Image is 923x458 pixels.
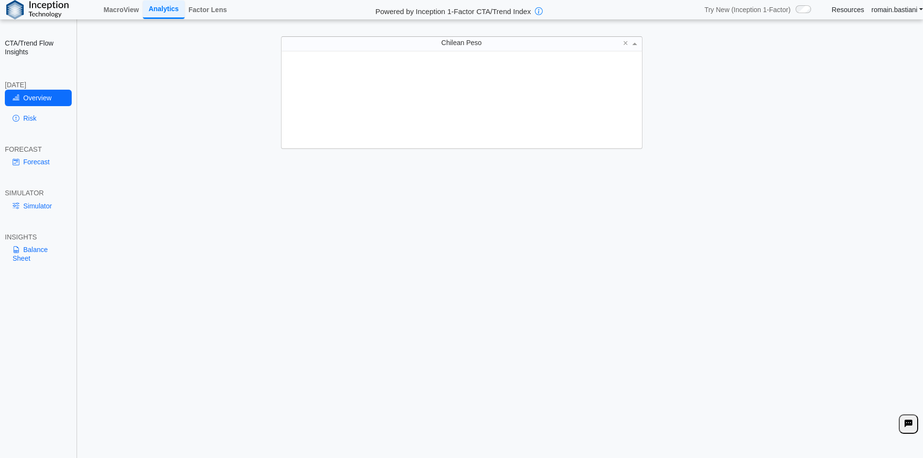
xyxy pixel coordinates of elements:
[372,3,535,16] h2: Powered by Inception 1-Factor CTA/Trend Index
[5,198,72,214] a: Simulator
[185,1,231,18] a: Factor Lens
[5,145,72,154] div: FORECAST
[5,110,72,126] a: Risk
[5,80,72,89] div: [DATE]
[5,241,72,267] a: Balance Sheet
[871,5,923,14] a: romain.bastiani
[5,39,72,56] h2: CTA/Trend Flow Insights
[704,5,791,14] span: Try New (Inception 1-Factor)
[623,39,628,47] span: ×
[143,0,185,18] a: Analytics
[100,1,143,18] a: MacroView
[622,37,630,50] span: Clear value
[832,5,864,14] a: Resources
[5,189,72,197] div: SIMULATOR
[282,51,642,148] div: grid
[5,154,72,170] a: Forecast
[441,39,482,47] span: Chilean Peso
[5,233,72,241] div: INSIGHTS
[5,90,72,106] a: Overview
[82,77,919,82] h5: Positioning data updated at previous day close; Price and Flow estimates updated intraday (15-min...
